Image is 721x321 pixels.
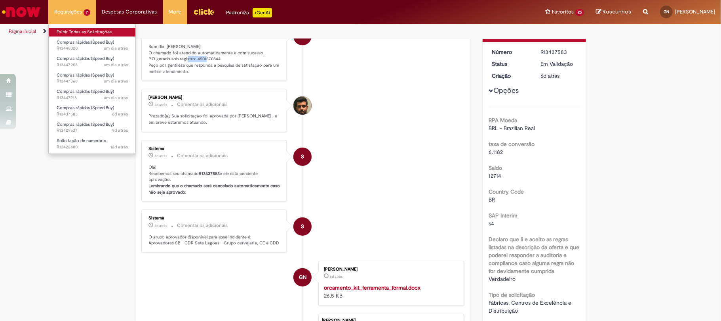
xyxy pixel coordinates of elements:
[48,24,136,154] ul: Requisições
[489,188,524,195] b: Country Code
[489,220,494,227] span: s4
[540,60,577,68] div: Em Validação
[104,45,128,51] span: um dia atrás
[489,117,517,124] b: RPA Moeda
[104,62,128,68] span: um dia atrás
[57,144,128,150] span: R13422480
[155,102,167,107] span: 3d atrás
[57,62,128,68] span: R13447908
[226,8,272,17] div: Padroniza
[57,78,128,85] span: R13447368
[49,120,136,135] a: Aberto R13429537 : Compras rápidas (Speed Buy)
[489,148,503,156] span: 6.1182
[155,102,167,107] time: 25/08/2025 11:01:18
[49,104,136,118] a: Aberto R13437583 : Compras rápidas (Speed Buy)
[104,62,128,68] time: 26/08/2025 11:41:27
[489,196,495,203] span: BR
[489,125,535,132] span: BRL - Brazilian Real
[540,72,560,79] time: 21/08/2025 16:55:24
[49,28,136,37] a: Exibir Todas as Solicitações
[253,8,272,17] p: +GenAi
[293,268,312,286] div: Gustavo Henrique Silva Nascimento
[57,39,114,45] span: Compras rápidas (Speed Buy)
[486,60,535,68] dt: Status
[149,164,281,196] p: Olá! Recebemos seu chamado e ele esta pendente aprovação.
[49,71,136,86] a: Aberto R13447368 : Compras rápidas (Speed Buy)
[110,144,128,150] span: 12d atrás
[149,216,281,221] div: Sistema
[540,72,560,79] span: 6d atrás
[324,284,420,291] a: orcamento_kit_ferramenta_formal.docx
[149,44,281,75] p: Bom dia, [PERSON_NAME]! O chamado foi atendido automaticamente e com sucesso. P.O gerado sob regi...
[104,45,128,51] time: 26/08/2025 11:57:49
[54,8,82,16] span: Requisições
[149,113,281,125] p: Prezado(a), Sua solicitação foi aprovada por [PERSON_NAME] , e em breve estaremos atuando.
[489,299,573,314] span: Fábricas, Centros de Excelência e Distribuição
[1,4,42,20] img: ServiceNow
[49,54,136,69] a: Aberto R13447908 : Compras rápidas (Speed Buy)
[293,96,312,115] div: João Moreira Soares
[540,72,577,80] div: 21/08/2025 16:55:24
[199,171,220,177] b: R13437583
[486,72,535,80] dt: Criação
[104,95,128,101] time: 26/08/2025 10:02:53
[110,144,128,150] time: 16/08/2025 11:16:33
[57,111,128,117] span: R13437583
[675,8,715,15] span: [PERSON_NAME]
[57,72,114,78] span: Compras rápidas (Speed Buy)
[293,217,312,236] div: System
[177,222,228,229] small: Comentários adicionais
[177,152,228,159] small: Comentários adicionais
[603,8,631,15] span: Rascunhos
[330,274,342,279] time: 21/08/2025 16:55:16
[104,95,128,101] span: um dia atrás
[112,127,128,133] span: 9d atrás
[112,111,128,117] time: 21/08/2025 16:55:26
[293,148,312,166] div: System
[57,121,114,127] span: Compras rápidas (Speed Buy)
[489,172,501,179] span: 12714
[324,267,456,272] div: [PERSON_NAME]
[155,154,167,158] span: 6d atrás
[104,78,128,84] span: um dia atrás
[155,223,167,228] time: 21/08/2025 16:55:33
[486,48,535,56] dt: Número
[6,24,475,39] ul: Trilhas de página
[84,9,90,16] span: 7
[489,275,516,283] span: Verdadeiro
[155,154,167,158] time: 21/08/2025 16:55:37
[57,45,128,52] span: R13448020
[155,223,167,228] span: 6d atrás
[49,87,136,102] a: Aberto R13447216 : Compras rápidas (Speed Buy)
[489,291,535,298] b: Tipo de solicitação
[193,6,215,17] img: click_logo_yellow_360x200.png
[330,274,342,279] span: 6d atrás
[149,146,281,151] div: Sistema
[489,164,502,171] b: Saldo
[57,88,114,94] span: Compras rápidas (Speed Buy)
[169,8,181,16] span: More
[489,212,517,219] b: SAP Interim
[324,284,456,300] div: 26.5 KB
[575,9,584,16] span: 25
[540,48,577,56] div: R13437583
[489,236,579,275] b: Declaro que li e aceito as regras listadas na descrição da oferta e que poderei responder a audit...
[177,101,228,108] small: Comentários adicionais
[57,56,114,62] span: Compras rápidas (Speed Buy)
[112,127,128,133] time: 19/08/2025 16:08:56
[102,8,157,16] span: Despesas Corporativas
[301,217,304,236] span: S
[112,111,128,117] span: 6d atrás
[664,9,669,14] span: GN
[9,28,36,35] a: Página inicial
[301,147,304,166] span: S
[49,136,136,151] a: Aberto R13422480 : Solicitação de numerário
[552,8,574,16] span: Favoritos
[149,95,281,100] div: [PERSON_NAME]
[299,268,306,287] span: GN
[57,105,114,111] span: Compras rápidas (Speed Buy)
[149,234,281,246] p: O grupo aprovador disponível para esse incidente é: Aprovadores SB - CDR Sete Lagoas - Grupo cerv...
[596,8,631,16] a: Rascunhos
[489,140,535,148] b: taxa de conversão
